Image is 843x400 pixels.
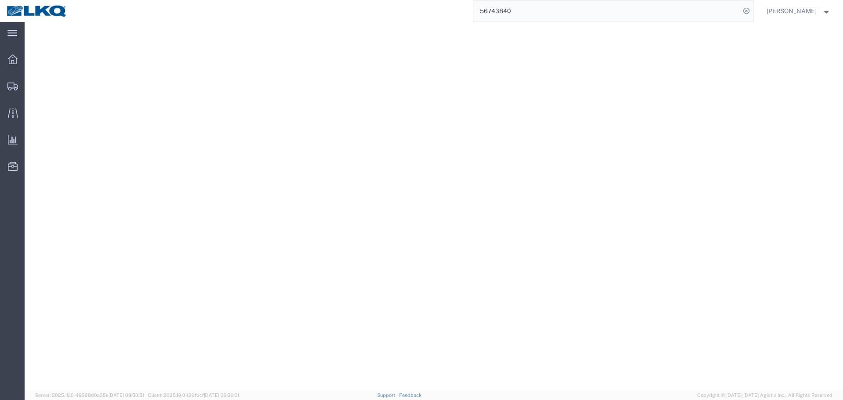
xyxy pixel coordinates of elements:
[377,393,399,398] a: Support
[6,4,68,18] img: logo
[399,393,421,398] a: Feedback
[697,392,832,399] span: Copyright © [DATE]-[DATE] Agistix Inc., All Rights Reserved
[204,393,239,398] span: [DATE] 09:39:01
[108,393,144,398] span: [DATE] 09:50:51
[473,0,740,22] input: Search for shipment number, reference number
[35,393,144,398] span: Server: 2025.19.0-49328d0a35e
[767,6,817,16] span: William Haney
[25,22,843,391] iframe: FS Legacy Container
[148,393,239,398] span: Client: 2025.19.0-129fbcf
[766,6,831,16] button: [PERSON_NAME]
